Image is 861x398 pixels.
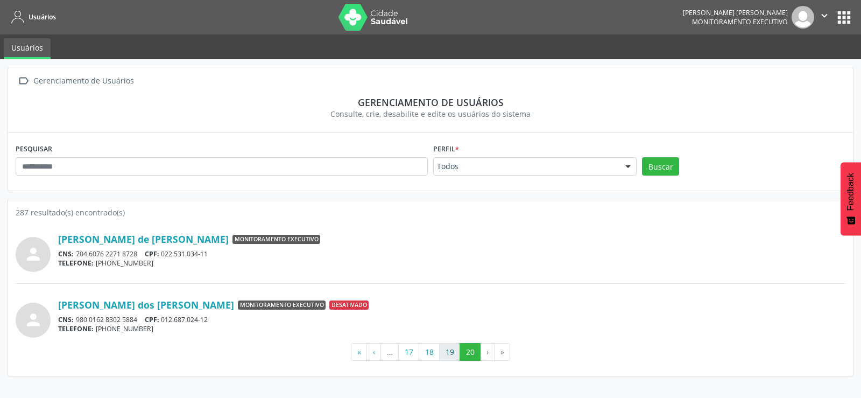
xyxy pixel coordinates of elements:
button: Go to page 17 [398,343,419,361]
a:  Gerenciamento de Usuários [16,73,136,89]
button: Buscar [642,157,679,176]
span: TELEFONE: [58,324,94,333]
span: CNS: [58,249,74,259]
button: Go to page 19 [439,343,460,361]
span: TELEFONE: [58,259,94,268]
a: [PERSON_NAME] dos [PERSON_NAME] [58,299,234,311]
button:  [814,6,835,29]
span: Monitoramento Executivo [232,235,320,245]
div: Gerenciamento de usuários [23,96,838,108]
i:  [16,73,31,89]
div: [PHONE_NUMBER] [58,259,845,268]
i: person [24,310,43,330]
button: Go to page 18 [419,343,440,361]
img: img [792,6,814,29]
a: Usuários [4,38,51,59]
span: CPF: [145,249,159,259]
button: Go to first page [351,343,367,361]
span: Feedback [846,173,856,211]
button: Go to previous page [366,343,381,361]
div: [PERSON_NAME] [PERSON_NAME] [683,8,788,17]
label: Perfil [433,141,459,157]
span: CNS: [58,315,74,324]
div: 980 0162 8302 5884 012.687.024-12 [58,315,845,324]
div: 287 resultado(s) encontrado(s) [16,207,845,218]
i:  [818,10,830,22]
i: person [24,245,43,264]
a: Usuários [8,8,56,26]
span: CPF: [145,315,159,324]
div: [PHONE_NUMBER] [58,324,845,333]
span: Todos [437,161,615,172]
label: PESQUISAR [16,141,52,157]
button: apps [835,8,853,27]
span: Monitoramento Executivo [238,301,326,310]
span: Desativado [329,301,369,310]
span: Monitoramento Executivo [692,17,788,26]
div: Gerenciamento de Usuários [31,73,136,89]
ul: Pagination [16,343,845,361]
div: Consulte, crie, desabilite e edite os usuários do sistema [23,108,838,120]
span: Usuários [29,12,56,22]
a: [PERSON_NAME] de [PERSON_NAME] [58,233,229,245]
button: Feedback - Mostrar pesquisa [841,162,861,235]
button: Go to page 20 [460,343,481,361]
div: 704 6076 2271 8728 022.531.034-11 [58,249,845,259]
